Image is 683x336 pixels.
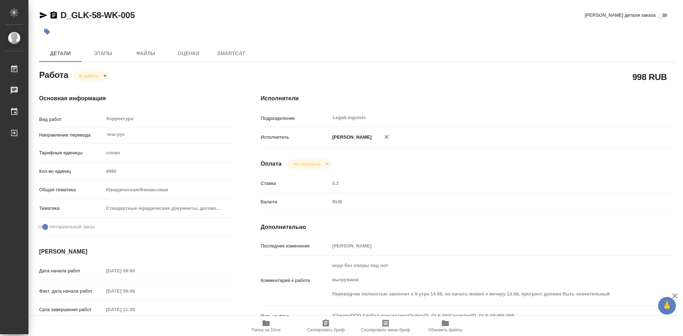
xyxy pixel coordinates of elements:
[330,178,641,188] input: Пустое поле
[330,241,641,251] input: Пустое поле
[632,71,667,83] h2: 998 RUB
[74,71,109,81] div: В работе
[428,327,463,332] span: Обновить файлы
[43,49,78,58] span: Детали
[77,73,101,79] button: В работе
[60,10,135,20] a: D_GLK-58-WK-005
[296,316,356,336] button: Скопировать бриф
[261,94,675,103] h4: Исполнители
[236,316,296,336] button: Папка на Drive
[39,205,104,212] p: Тематика
[39,288,104,295] p: Факт. дата начала работ
[330,260,641,300] textarea: корр без опоры под нот выгружаем Переводчик полностью закончит к 9 утра 14.08, но начать можно к ...
[361,327,410,332] span: Скопировать мини-бриф
[39,247,232,256] h4: [PERSON_NAME]
[104,286,166,296] input: Пустое поле
[104,304,166,315] input: Пустое поле
[330,134,372,141] p: [PERSON_NAME]
[415,316,475,336] button: Обновить файлы
[39,68,68,81] h2: Работа
[261,134,330,141] p: Исполнитель
[330,196,641,208] div: RUB
[261,180,330,187] p: Ставка
[49,11,58,20] button: Скопировать ссылку
[585,12,656,19] span: [PERSON_NAME] детали заказа
[104,184,232,196] div: Юридическая/Финансовая
[39,168,104,175] p: Кол-во единиц
[39,186,104,193] p: Общая тематика
[104,147,232,159] div: слово
[129,49,163,58] span: Файлы
[287,159,331,169] div: В работе
[261,242,330,250] p: Последнее изменение
[39,116,104,123] p: Вид работ
[39,94,232,103] h4: Основная информация
[39,306,104,313] p: Срок завершения работ
[261,223,675,231] h4: Дополнительно
[214,49,248,58] span: SmartCat
[39,11,48,20] button: Скопировать ссылку для ЯМессенджера
[39,267,104,274] p: Дата начала работ
[104,166,232,176] input: Пустое поле
[39,24,55,39] button: Добавить тэг
[330,310,641,322] textarea: /Clients/ООО Глобал консалтинг/Orders/D_GLK-58/Corrected/D_GLK-58-WK-005
[261,277,330,284] p: Комментарий к работе
[104,202,232,214] div: Стандартные юридические документы, договоры, уставы
[49,223,95,230] span: Нотариальный заказ
[661,298,673,313] span: 🙏
[261,115,330,122] p: Подразделение
[104,266,166,276] input: Пустое поле
[307,327,344,332] span: Скопировать бриф
[261,313,330,320] p: Путь на drive
[291,161,322,167] button: Не оплачена
[658,297,676,315] button: 🙏
[261,198,330,206] p: Валюта
[86,49,120,58] span: Этапы
[261,160,282,168] h4: Оплата
[356,316,415,336] button: Скопировать мини-бриф
[39,149,104,156] p: Тарифные единицы
[252,327,281,332] span: Папка на Drive
[379,129,395,145] button: Удалить исполнителя
[171,49,206,58] span: Оценки
[39,132,104,139] p: Направление перевода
